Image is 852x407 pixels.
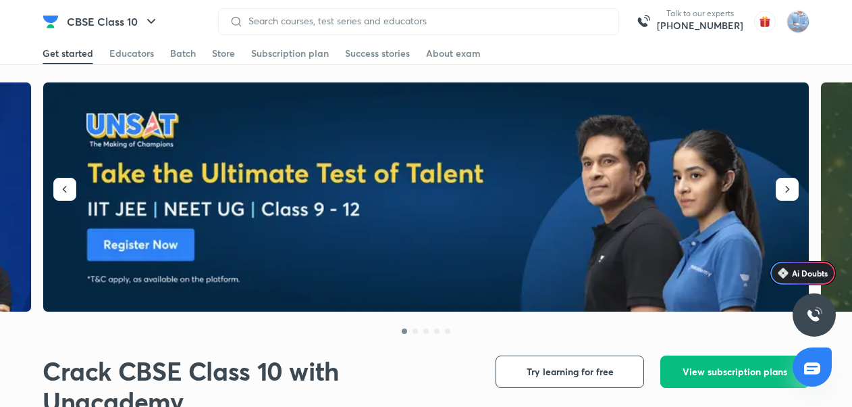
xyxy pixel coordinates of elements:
img: Icon [778,268,789,279]
a: Success stories [345,43,410,64]
p: Talk to our experts [657,8,743,19]
input: Search courses, test series and educators [243,16,608,26]
img: ttu [806,307,822,323]
a: About exam [426,43,481,64]
button: View subscription plans [660,356,809,388]
div: Store [212,47,235,60]
a: [PHONE_NUMBER] [657,19,743,32]
img: sukhneet singh sidhu [787,10,809,33]
div: Success stories [345,47,410,60]
span: View subscription plans [683,365,787,379]
a: Subscription plan [251,43,329,64]
a: Store [212,43,235,64]
div: Get started [43,47,93,60]
a: Educators [109,43,154,64]
span: Ai Doubts [792,268,828,279]
a: Batch [170,43,196,64]
span: Try learning for free [527,365,614,379]
button: CBSE Class 10 [59,8,167,35]
div: Batch [170,47,196,60]
button: Try learning for free [496,356,644,388]
img: avatar [754,11,776,32]
div: Subscription plan [251,47,329,60]
a: Ai Doubts [770,261,836,285]
img: call-us [630,8,657,35]
a: Get started [43,43,93,64]
div: Educators [109,47,154,60]
div: About exam [426,47,481,60]
img: Company Logo [43,14,59,30]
